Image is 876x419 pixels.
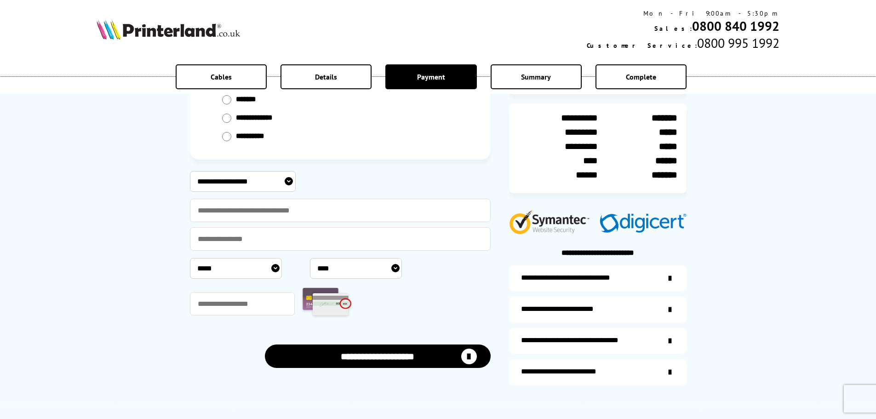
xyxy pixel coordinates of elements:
[587,41,697,50] span: Customer Service:
[654,24,692,33] span: Sales:
[509,359,687,385] a: secure-website
[521,72,551,81] span: Summary
[692,17,779,34] a: 0800 840 1992
[697,34,779,52] span: 0800 995 1992
[587,9,779,17] div: Mon - Fri 9:00am - 5:30pm
[509,328,687,354] a: additional-cables
[509,297,687,322] a: items-arrive
[509,265,687,291] a: additional-ink
[417,72,445,81] span: Payment
[315,72,337,81] span: Details
[97,19,240,40] img: Printerland Logo
[211,72,232,81] span: Cables
[626,72,656,81] span: Complete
